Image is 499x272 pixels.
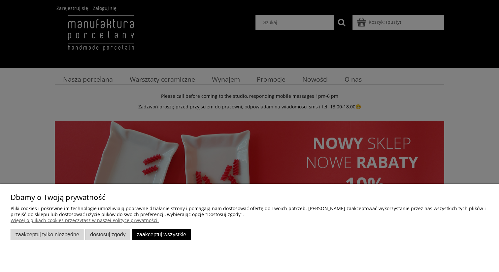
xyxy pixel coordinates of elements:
button: Zaakceptuj wszystkie [132,229,191,240]
button: Zaakceptuj tylko niezbędne [11,229,84,240]
p: Dbamy o Twoją prywatność [11,194,488,200]
button: Dostosuj zgody [85,229,131,240]
p: Pliki cookies i pokrewne im technologie umożliwiają poprawne działanie strony i pomagają nam dost... [11,206,488,217]
a: Więcej o plikach cookies przeczytasz w naszej Polityce prywatności. [11,217,159,223]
